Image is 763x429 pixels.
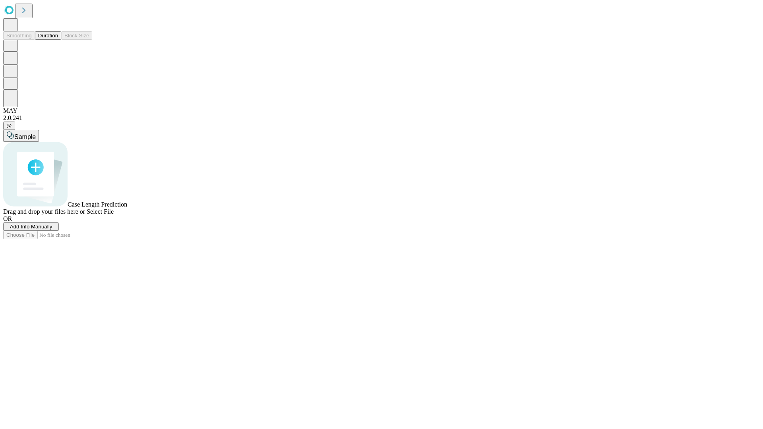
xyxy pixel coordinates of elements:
[3,222,59,231] button: Add Info Manually
[3,130,39,142] button: Sample
[61,31,92,40] button: Block Size
[14,133,36,140] span: Sample
[68,201,127,208] span: Case Length Prediction
[3,208,85,215] span: Drag and drop your files here or
[3,107,760,114] div: MAY
[6,123,12,129] span: @
[3,122,15,130] button: @
[3,114,760,122] div: 2.0.241
[35,31,61,40] button: Duration
[3,215,12,222] span: OR
[3,31,35,40] button: Smoothing
[10,224,52,230] span: Add Info Manually
[87,208,114,215] span: Select File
